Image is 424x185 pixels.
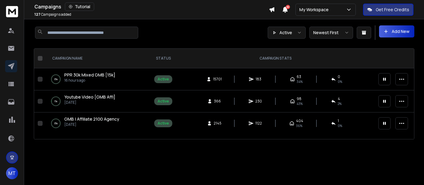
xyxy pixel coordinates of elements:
span: 0 % [338,79,342,84]
td: 0%PPR 30k Mixed GMB [15k]16 hours ago [45,68,151,90]
span: 4 [338,96,340,101]
td: 1%Youtube Video [GMB Affi][DATE] [45,90,151,112]
div: Active [158,77,169,82]
span: 230 [255,99,262,104]
p: 16 hours ago [64,78,115,83]
span: 1122 [255,121,262,126]
div: Active [158,99,169,104]
button: Newest First [309,27,353,39]
span: 15701 [213,77,222,82]
button: Tutorial [65,2,94,11]
span: 63 [297,74,301,79]
p: Get Free Credits [376,7,409,13]
span: 404 [296,118,303,123]
p: [DATE] [64,100,115,105]
button: Add New [379,25,414,37]
span: 34 % [297,79,303,84]
span: 0 % [338,123,342,128]
button: Get Free Credits [363,4,413,16]
a: Youtube Video [GMB Affi] [64,94,115,100]
p: 1 % [54,98,57,104]
button: MT [6,167,18,179]
th: STATUS [151,49,176,68]
span: 183 [256,77,262,82]
a: GMB | Affiliate 2100 Agency [64,116,119,122]
span: 50 [286,5,290,9]
td: 0%GMB | Affiliate 2100 Agency[DATE] [45,112,151,135]
th: CAMPAIGN NAME [45,49,151,68]
div: Campaigns [34,2,269,11]
span: 366 [214,99,221,104]
span: 127 [34,12,40,17]
p: [DATE] [64,122,119,127]
a: PPR 30k Mixed GMB [15k] [64,72,115,78]
span: 1 [338,118,339,123]
span: 2 % [338,101,342,106]
p: Campaigns added [34,12,71,17]
span: 43 % [297,101,303,106]
span: 0 [338,74,340,79]
span: 36 % [296,123,302,128]
span: 98 [297,96,301,101]
p: 0 % [54,76,58,82]
div: Active [158,121,169,126]
p: My Workspace [299,7,331,13]
span: 2145 [214,121,222,126]
p: 0 % [54,120,58,126]
th: CAMPAIGN STATS [176,49,375,68]
p: Active [279,30,292,36]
